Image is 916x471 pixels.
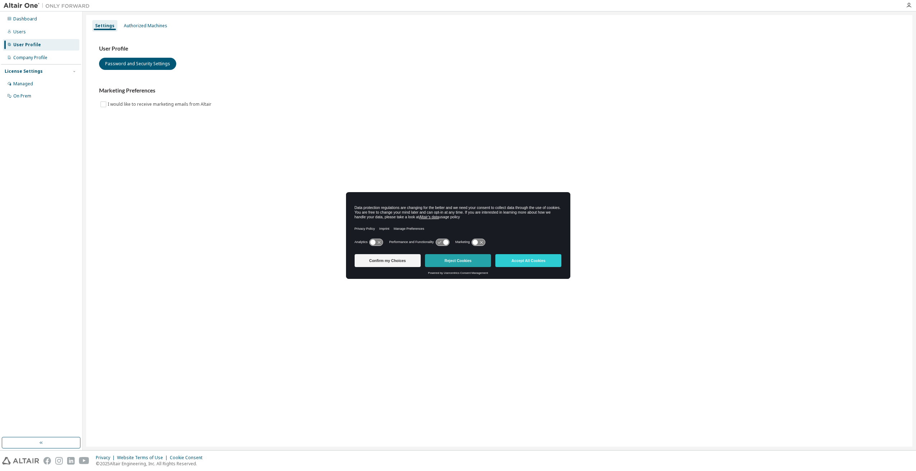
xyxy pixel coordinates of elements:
[99,58,176,70] button: Password and Security Settings
[5,68,43,74] div: License Settings
[13,55,47,61] div: Company Profile
[99,45,899,52] h3: User Profile
[55,457,63,465] img: instagram.svg
[108,100,213,109] label: I would like to receive marketing emails from Altair
[13,93,31,99] div: On Prem
[43,457,51,465] img: facebook.svg
[13,16,37,22] div: Dashboard
[67,457,75,465] img: linkedin.svg
[96,461,207,467] p: © 2025 Altair Engineering, Inc. All Rights Reserved.
[170,455,207,461] div: Cookie Consent
[2,457,39,465] img: altair_logo.svg
[124,23,167,29] div: Authorized Machines
[13,29,26,35] div: Users
[4,2,93,9] img: Altair One
[79,457,89,465] img: youtube.svg
[96,455,117,461] div: Privacy
[95,23,114,29] div: Settings
[13,42,41,48] div: User Profile
[117,455,170,461] div: Website Terms of Use
[99,87,899,94] h3: Marketing Preferences
[13,81,33,87] div: Managed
